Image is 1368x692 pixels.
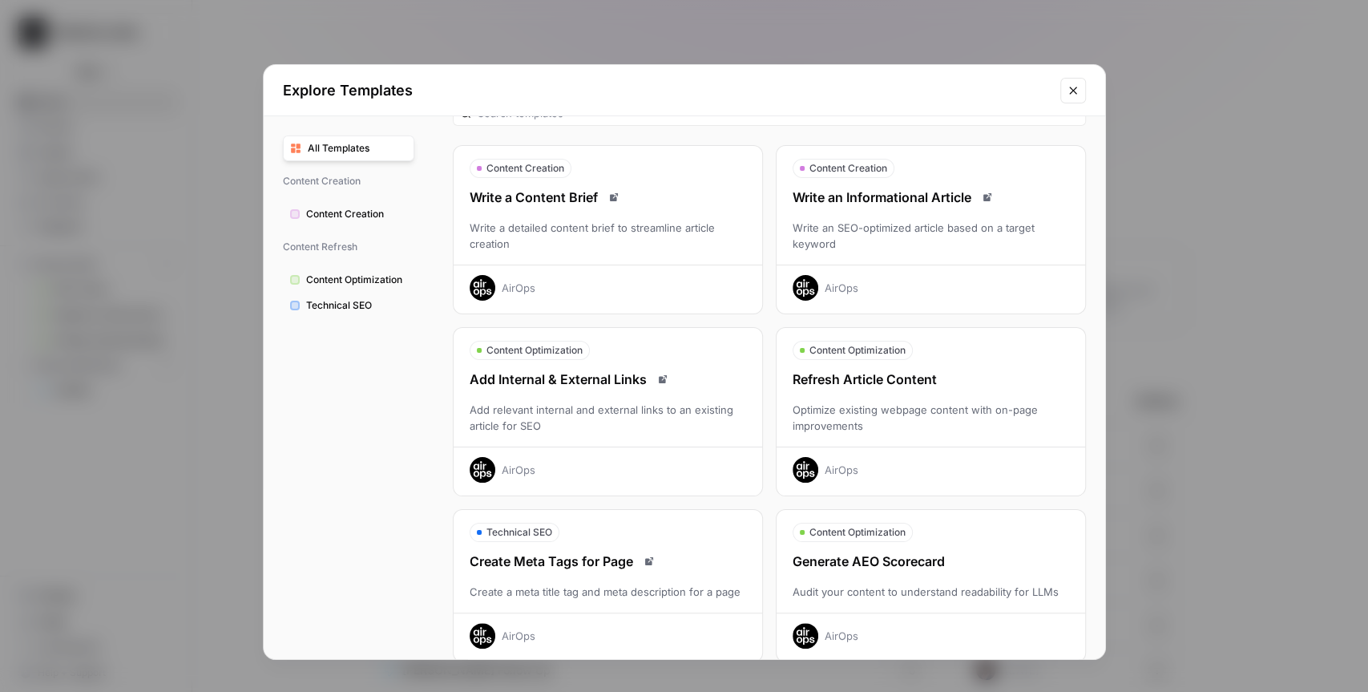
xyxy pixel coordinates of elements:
[283,293,414,318] button: Technical SEO
[306,207,407,221] span: Content Creation
[502,628,535,644] div: AirOps
[502,462,535,478] div: AirOps
[777,584,1085,600] div: Audit your content to understand readability for LLMs
[809,343,906,358] span: Content Optimization
[640,552,659,571] a: Read docs
[776,327,1086,496] button: Content OptimizationRefresh Article ContentOptimize existing webpage content with on-page improve...
[454,402,762,434] div: Add relevant internal and external links to an existing article for SEO
[653,370,672,389] a: Read docs
[306,298,407,313] span: Technical SEO
[306,273,407,287] span: Content Optimization
[777,402,1085,434] div: Optimize existing webpage content with on-page improvements
[825,462,858,478] div: AirOps
[454,220,762,252] div: Write a detailed content brief to streamline article creation
[486,161,564,176] span: Content Creation
[604,188,623,207] a: Read docs
[283,233,414,261] span: Content Refresh
[777,370,1085,389] div: Refresh Article Content
[283,136,414,161] button: All Templates
[283,79,1051,102] h2: Explore Templates
[776,509,1086,662] button: Content OptimizationGenerate AEO ScorecardAudit your content to understand readability for LLMsAi...
[453,145,763,314] button: Content CreationWrite a Content BriefRead docsWrite a detailed content brief to streamline articl...
[283,201,414,227] button: Content Creation
[453,327,763,496] button: Content OptimizationAdd Internal & External LinksRead docsAdd relevant internal and external link...
[502,280,535,296] div: AirOps
[777,552,1085,571] div: Generate AEO Scorecard
[283,267,414,293] button: Content Optimization
[825,280,858,296] div: AirOps
[777,188,1085,207] div: Write an Informational Article
[308,141,407,156] span: All Templates
[486,343,583,358] span: Content Optimization
[776,145,1086,314] button: Content CreationWrite an Informational ArticleRead docsWrite an SEO-optimized article based on a ...
[454,188,762,207] div: Write a Content Brief
[825,628,858,644] div: AirOps
[486,525,552,540] span: Technical SEO
[809,525,906,540] span: Content Optimization
[454,370,762,389] div: Add Internal & External Links
[1060,78,1086,103] button: Close modal
[453,509,763,662] button: Technical SEOCreate Meta Tags for PageRead docsCreate a meta title tag and meta description for a...
[809,161,887,176] span: Content Creation
[454,584,762,600] div: Create a meta title tag and meta description for a page
[777,220,1085,252] div: Write an SEO-optimized article based on a target keyword
[283,168,414,195] span: Content Creation
[978,188,997,207] a: Read docs
[454,552,762,571] div: Create Meta Tags for Page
